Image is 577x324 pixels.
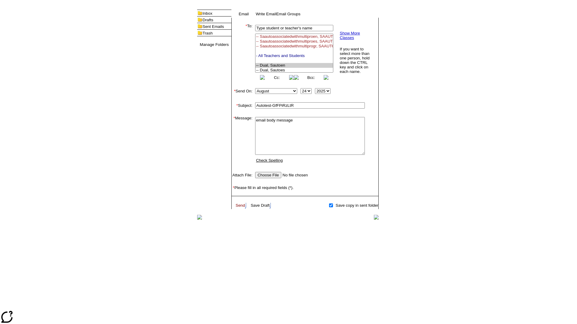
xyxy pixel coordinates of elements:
[203,18,213,22] a: Drafts
[232,190,238,196] img: spacer.gif
[252,140,253,140] img: spacer.gif
[232,24,252,81] td: To:
[255,53,333,58] option: - All Teachers and Students
[232,101,252,110] td: Subject:
[232,205,233,206] img: spacer.gif
[260,75,265,80] img: button_left.png
[231,209,379,209] img: black_spacer.gif
[232,110,238,116] img: spacer.gif
[256,158,283,163] a: Check Spelling
[232,116,252,165] td: Message:
[276,12,301,16] a: Email Groups
[255,68,333,73] option: -- Dual, Sautoes
[232,81,238,87] img: spacer.gif
[203,24,224,29] a: Sent Emails
[255,44,333,49] option: -- Saautoassociatedwithmultiprogr, SAAUTOASSOCIATEDWITHMULTIPROGRAMCLA
[232,196,236,201] img: spacer.gif
[197,215,202,220] img: table_footer_left.gif
[252,51,254,54] img: spacer.gif
[256,12,276,16] a: Write Email
[232,171,252,179] td: Attach File:
[255,39,333,44] option: -- Saautoassociatedwithmultiproes, SAAUTOASSOCIATEDWITHMULTIPROGRAMES
[197,10,203,16] img: folder_icon.gif
[232,185,378,190] td: Please fill in all required fields (*).
[200,42,229,47] a: Manage Folders
[232,165,238,171] img: spacer.gif
[252,105,253,106] img: spacer.gif
[236,203,245,208] a: Send
[251,203,270,208] a: Save Draft
[307,75,315,80] a: Bcc:
[232,95,238,101] img: spacer.gif
[294,75,299,80] img: button_left.png
[289,75,294,80] img: button_right.png
[232,179,238,185] img: spacer.gif
[203,31,213,35] a: Trash
[197,23,203,29] img: folder_icon.gif
[255,34,333,39] option: -- Saautoassociatedwithmultiproen, SAAUTOASSOCIATEDWITHMULTIPROGRAMEN
[232,87,252,95] td: Send On:
[203,11,212,16] a: Inbox
[274,75,280,80] a: Cc:
[374,215,379,220] img: table_footer_right.gif
[340,31,360,40] a: Show More Classes
[340,46,374,74] td: If you want to select more than one person, hold down the CTRL key and click on each name.
[239,12,249,16] a: Email
[255,63,333,68] option: -- Dual, Sautoen
[197,16,203,23] img: folder_icon.gif
[334,202,378,208] td: Save copy in sent folder
[197,30,203,36] img: folder_icon.gif
[324,75,328,80] img: button_right.png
